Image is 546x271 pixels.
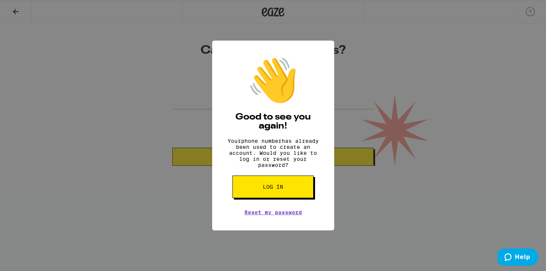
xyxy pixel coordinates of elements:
div: 👋 [247,56,299,105]
p: Your phone number has already been used to create an account. Would you like to log in or reset y... [223,138,323,168]
button: Log in [232,176,314,198]
h2: Good to see you again! [223,113,323,131]
span: Log in [263,184,283,189]
iframe: Opens a widget where you can find more information [498,248,538,267]
a: Reset my password [244,209,302,215]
